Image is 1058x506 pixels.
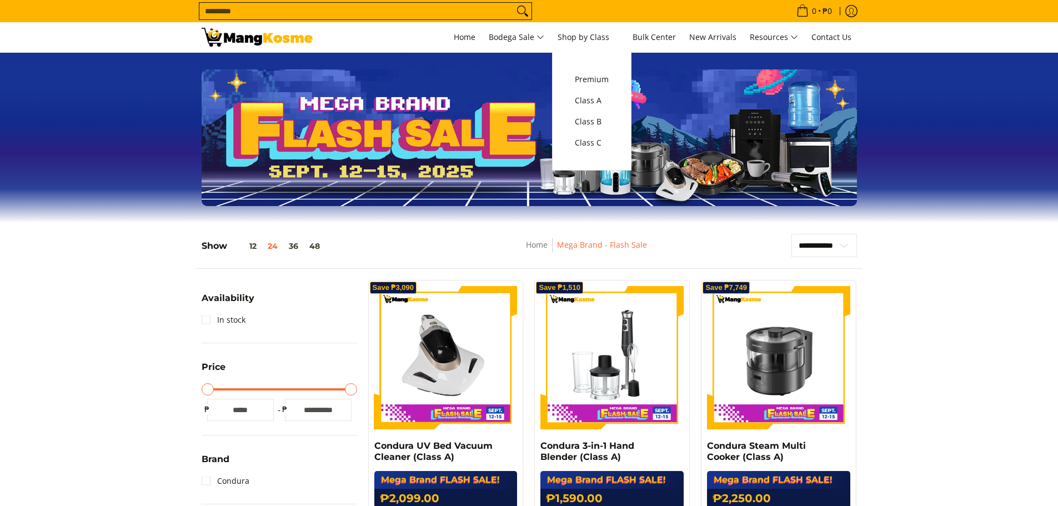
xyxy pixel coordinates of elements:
a: Bulk Center [627,22,681,52]
span: Premium [575,73,609,87]
a: Contact Us [806,22,857,52]
span: New Arrivals [689,32,736,42]
span: Save ₱3,090 [373,284,414,291]
a: Class A [569,90,614,111]
summary: Open [202,455,229,472]
span: Save ₱7,749 [705,284,747,291]
span: 0 [810,7,818,15]
img: MANG KOSME MEGA BRAND FLASH SALE: September 12-15, 2025 l Mang Kosme [202,28,313,47]
span: ₱ [279,404,290,415]
span: Class B [575,115,609,129]
button: 24 [262,242,283,251]
img: Condura 3-in-1 Hand Blender (Class A) [540,286,684,429]
span: Save ₱1,510 [539,284,580,291]
span: • [793,5,835,17]
a: Condura [202,472,249,490]
button: 12 [227,242,262,251]
a: Resources [744,22,804,52]
nav: Main Menu [324,22,857,52]
span: Bodega Sale [489,31,544,44]
a: In stock [202,311,245,329]
a: Bodega Sale [483,22,550,52]
span: Resources [750,31,798,44]
a: Home [526,239,548,250]
span: Contact Us [811,32,851,42]
img: Condura Steam Multi Cooker (Class A) [707,286,850,429]
span: Brand [202,455,229,464]
a: Home [448,22,481,52]
span: Price [202,363,225,372]
span: Availability [202,294,254,303]
h5: Show [202,241,325,252]
span: ₱ [202,404,213,415]
summary: Open [202,363,225,380]
img: Condura UV Bed Vacuum Cleaner (Class A) [374,286,518,429]
summary: Open [202,294,254,311]
button: Search [514,3,531,19]
a: Condura 3-in-1 Hand Blender (Class A) [540,440,634,462]
span: Shop by Class [558,31,619,44]
span: Home [454,32,475,42]
a: Condura UV Bed Vacuum Cleaner (Class A) [374,440,493,462]
a: Class C [569,132,614,153]
a: Class B [569,111,614,132]
span: Class A [575,94,609,108]
span: ₱0 [821,7,834,15]
span: Bulk Center [633,32,676,42]
nav: Breadcrumbs [445,238,728,263]
a: Mega Brand - Flash Sale [557,239,647,250]
a: Shop by Class [552,22,625,52]
a: Condura Steam Multi Cooker (Class A) [707,440,806,462]
a: New Arrivals [684,22,742,52]
button: 36 [283,242,304,251]
a: Premium [569,69,614,90]
span: Class C [575,136,609,150]
button: 48 [304,242,325,251]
